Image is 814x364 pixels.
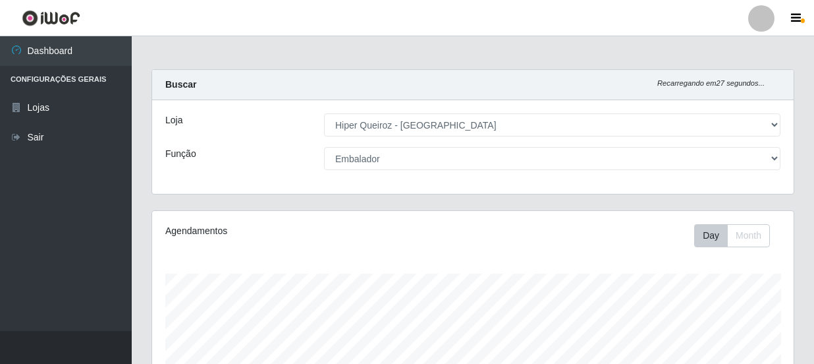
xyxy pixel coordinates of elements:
button: Month [727,224,770,247]
img: CoreUI Logo [22,10,80,26]
button: Day [694,224,728,247]
i: Recarregando em 27 segundos... [657,79,765,87]
label: Função [165,147,196,161]
div: Agendamentos [165,224,410,238]
div: First group [694,224,770,247]
label: Loja [165,113,182,127]
div: Toolbar with button groups [694,224,780,247]
strong: Buscar [165,79,196,90]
